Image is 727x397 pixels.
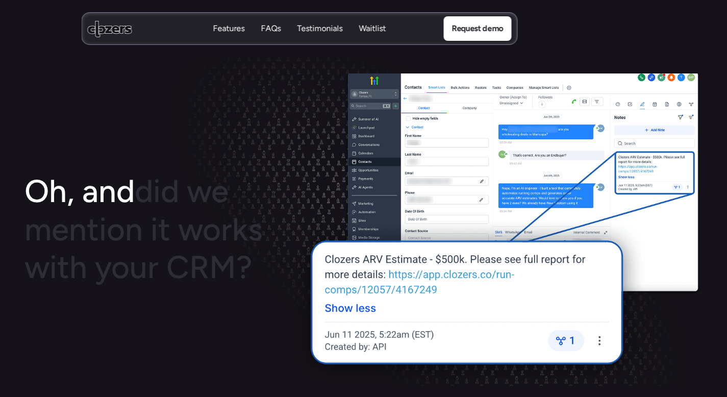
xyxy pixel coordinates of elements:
a: Request demo [443,16,511,41]
p: FAQs [261,23,281,34]
p: Features [213,34,244,45]
a: FeaturesFeatures [213,23,244,35]
p: Request demo [452,22,503,35]
p: Waitlist [359,34,386,45]
h1: did we mention it works with your CRM? [24,173,269,287]
a: WaitlistWaitlist [359,23,386,35]
p: Features [213,23,244,34]
span: Oh, and [24,172,135,211]
p: Testimonials [297,34,342,45]
p: Waitlist [359,23,386,34]
p: Testimonials [297,23,342,34]
p: FAQs [261,34,281,45]
a: TestimonialsTestimonials [297,23,342,35]
a: FAQsFAQs [261,23,281,35]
